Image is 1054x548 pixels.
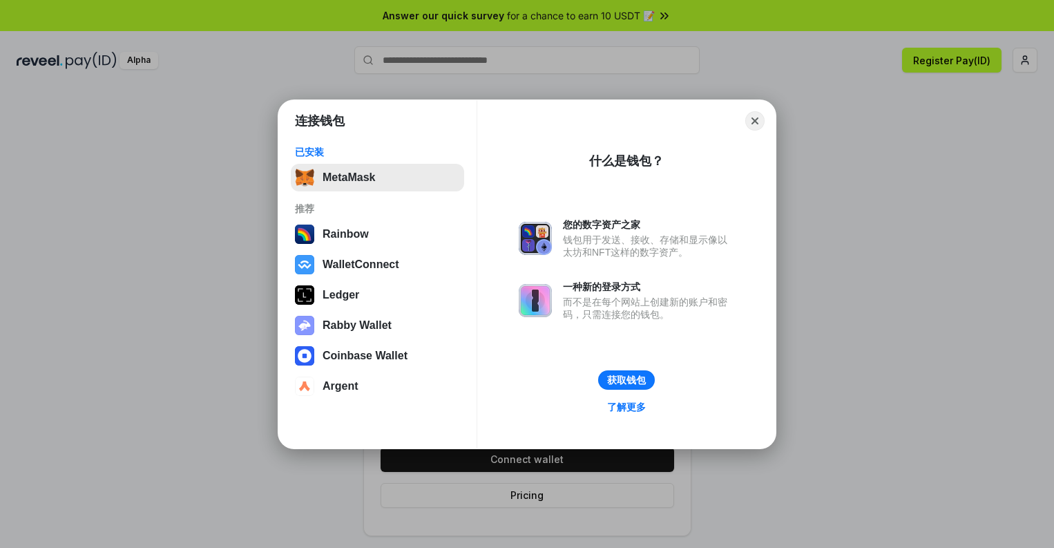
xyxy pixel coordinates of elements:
h1: 连接钱包 [295,113,345,129]
button: Argent [291,372,464,400]
div: 一种新的登录方式 [563,281,734,293]
div: Rainbow [323,228,369,240]
img: svg+xml,%3Csvg%20width%3D%2228%22%20height%3D%2228%22%20viewBox%3D%220%200%2028%2028%22%20fill%3D... [295,377,314,396]
div: 获取钱包 [607,374,646,386]
a: 了解更多 [599,398,654,416]
img: svg+xml,%3Csvg%20xmlns%3D%22http%3A%2F%2Fwww.w3.org%2F2000%2Fsvg%22%20fill%3D%22none%22%20viewBox... [519,284,552,317]
div: MetaMask [323,171,375,184]
button: 获取钱包 [598,370,655,390]
img: svg+xml,%3Csvg%20width%3D%2228%22%20height%3D%2228%22%20viewBox%3D%220%200%2028%2028%22%20fill%3D... [295,346,314,366]
div: Coinbase Wallet [323,350,408,362]
div: 钱包用于发送、接收、存储和显示像以太坊和NFT这样的数字资产。 [563,234,734,258]
button: MetaMask [291,164,464,191]
button: Rainbow [291,220,464,248]
img: svg+xml,%3Csvg%20xmlns%3D%22http%3A%2F%2Fwww.w3.org%2F2000%2Fsvg%22%20width%3D%2228%22%20height%3... [295,285,314,305]
div: Argent [323,380,358,393]
button: Ledger [291,281,464,309]
div: 您的数字资产之家 [563,218,734,231]
div: 推荐 [295,202,460,215]
div: Ledger [323,289,359,301]
img: svg+xml,%3Csvg%20width%3D%2228%22%20height%3D%2228%22%20viewBox%3D%220%200%2028%2028%22%20fill%3D... [295,255,314,274]
div: 了解更多 [607,401,646,413]
button: WalletConnect [291,251,464,278]
img: svg+xml,%3Csvg%20fill%3D%22none%22%20height%3D%2233%22%20viewBox%3D%220%200%2035%2033%22%20width%... [295,168,314,187]
div: 什么是钱包？ [589,153,664,169]
button: Rabby Wallet [291,312,464,339]
div: 而不是在每个网站上创建新的账户和密码，只需连接您的钱包。 [563,296,734,321]
div: WalletConnect [323,258,399,271]
div: Rabby Wallet [323,319,392,332]
img: svg+xml,%3Csvg%20xmlns%3D%22http%3A%2F%2Fwww.w3.org%2F2000%2Fsvg%22%20fill%3D%22none%22%20viewBox... [519,222,552,255]
div: 已安装 [295,146,460,158]
button: Close [745,111,765,131]
button: Coinbase Wallet [291,342,464,370]
img: svg+xml,%3Csvg%20xmlns%3D%22http%3A%2F%2Fwww.w3.org%2F2000%2Fsvg%22%20fill%3D%22none%22%20viewBox... [295,316,314,335]
img: svg+xml,%3Csvg%20width%3D%22120%22%20height%3D%22120%22%20viewBox%3D%220%200%20120%20120%22%20fil... [295,225,314,244]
